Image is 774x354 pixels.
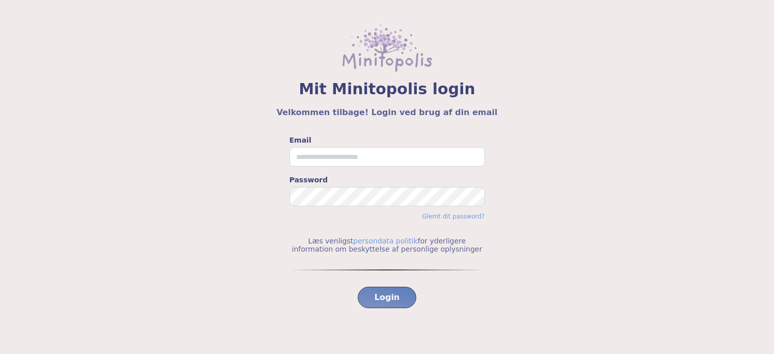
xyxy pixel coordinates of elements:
[24,106,750,119] h5: Velkommen tilbage! Login ved brug af din email
[290,237,485,253] p: Læs venligst for yderligere information om beskyttelse af personlige oplysninger
[422,213,484,220] a: Glemt dit password?
[290,175,485,185] label: Password
[353,237,418,245] a: persondata politik
[358,287,417,308] button: Login
[290,135,485,145] label: Email
[24,80,750,98] span: Mit Minitopolis login
[375,291,400,304] span: Login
